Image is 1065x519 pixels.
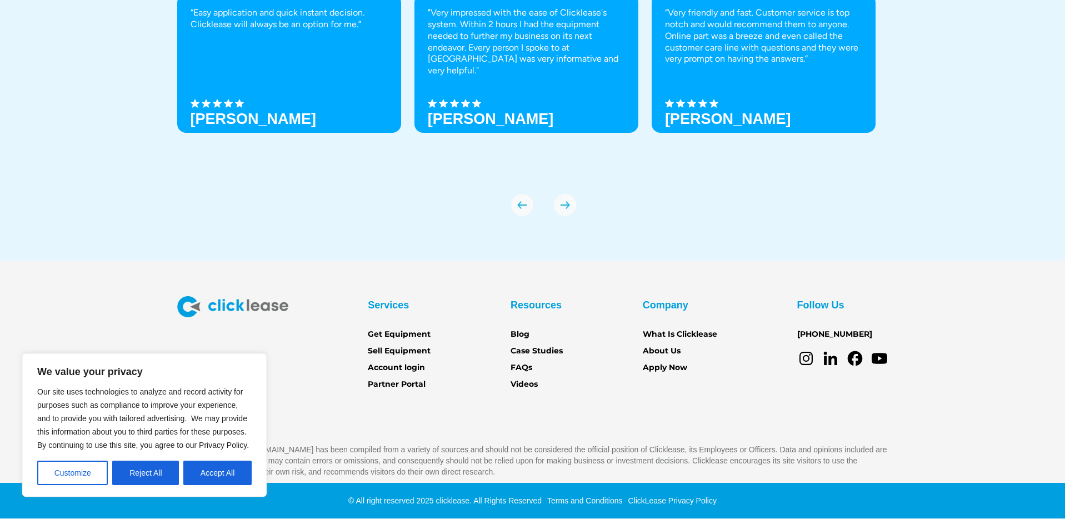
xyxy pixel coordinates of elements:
img: Black star icon [224,99,233,108]
img: arrow Icon [511,194,533,216]
a: About Us [643,345,681,357]
a: FAQs [511,362,532,374]
img: Black star icon [676,99,685,108]
img: Black star icon [698,99,707,108]
p: “Easy application and quick instant decision. Clicklease will always be an option for me.” [191,7,388,31]
button: Reject All [112,461,179,485]
p: We value your privacy [37,365,252,378]
div: Company [643,296,688,314]
img: arrow Icon [554,194,576,216]
img: Black star icon [687,99,696,108]
a: Get Equipment [368,328,431,341]
p: “Very friendly and fast. Customer service is top notch and would recommend them to anyone. Online... [665,7,862,65]
a: Case Studies [511,345,563,357]
img: Black star icon [213,99,222,108]
img: Black star icon [709,99,718,108]
button: Customize [37,461,108,485]
h3: [PERSON_NAME] [191,111,317,127]
img: Black star icon [202,99,211,108]
a: What Is Clicklease [643,328,717,341]
div: Follow Us [797,296,844,314]
img: Black star icon [439,99,448,108]
img: Black star icon [450,99,459,108]
p: "Very impressed with the ease of Clicklease's system. Within 2 hours I had the equipment needed t... [428,7,625,77]
span: Our site uses technologies to analyze and record activity for purposes such as compliance to impr... [37,387,249,450]
a: [PHONE_NUMBER] [797,328,872,341]
img: Black star icon [235,99,244,108]
a: Apply Now [643,362,687,374]
div: Services [368,296,409,314]
a: Partner Portal [368,378,426,391]
div: Resources [511,296,562,314]
strong: [PERSON_NAME] [428,111,554,127]
a: Videos [511,378,538,391]
img: Black star icon [191,99,199,108]
img: Black star icon [472,99,481,108]
p: The content linked to [DOMAIN_NAME] has been compiled from a variety of sources and should not be... [177,444,888,477]
a: Sell Equipment [368,345,431,357]
div: next slide [554,194,576,216]
a: ClickLease Privacy Policy [625,496,717,505]
img: Black star icon [665,99,674,108]
img: Black star icon [461,99,470,108]
div: We value your privacy [22,353,267,497]
h3: [PERSON_NAME] [665,111,791,127]
a: Blog [511,328,529,341]
img: Black star icon [428,99,437,108]
div: previous slide [511,194,533,216]
button: Accept All [183,461,252,485]
img: Clicklease logo [177,296,288,317]
a: Terms and Conditions [544,496,622,505]
a: Account login [368,362,425,374]
div: © All right reserved 2025 clicklease. All Rights Reserved [348,495,542,506]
